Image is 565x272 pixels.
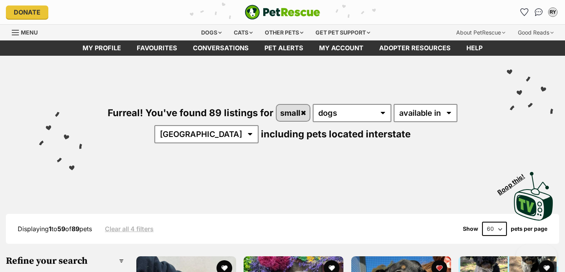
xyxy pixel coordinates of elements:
[12,25,43,39] a: Menu
[21,29,38,36] span: Menu
[496,168,532,196] span: Boop this!
[547,6,559,18] button: My account
[129,40,185,56] a: Favourites
[18,225,92,233] span: Displaying to of pets
[512,25,559,40] div: Good Reads
[57,225,65,233] strong: 59
[516,245,557,268] iframe: Help Scout Beacon - Open
[277,105,310,121] a: small
[259,25,309,40] div: Other pets
[257,40,311,56] a: Pet alerts
[511,226,547,232] label: pets per page
[49,225,51,233] strong: 1
[6,256,124,267] h3: Refine your search
[514,172,553,221] img: PetRescue TV logo
[311,40,371,56] a: My account
[75,40,129,56] a: My profile
[459,40,490,56] a: Help
[261,128,411,140] span: including pets located interstate
[245,5,320,20] a: PetRescue
[549,8,557,16] div: RY
[108,107,273,119] span: Furreal! You've found 89 listings for
[6,5,48,19] a: Donate
[105,225,154,232] a: Clear all 4 filters
[532,6,545,18] a: Conversations
[185,40,257,56] a: conversations
[451,25,511,40] div: About PetRescue
[310,25,376,40] div: Get pet support
[535,8,543,16] img: chat-41dd97257d64d25036548639549fe6c8038ab92f7586957e7f3b1b290dea8141.svg
[371,40,459,56] a: Adopter resources
[196,25,227,40] div: Dogs
[245,5,320,20] img: logo-e224e6f780fb5917bec1dbf3a21bbac754714ae5b6737aabdf751b685950b380.svg
[514,165,553,222] a: Boop this!
[463,226,478,232] span: Show
[228,25,258,40] div: Cats
[518,6,559,18] ul: Account quick links
[518,6,531,18] a: Favourites
[72,225,79,233] strong: 89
